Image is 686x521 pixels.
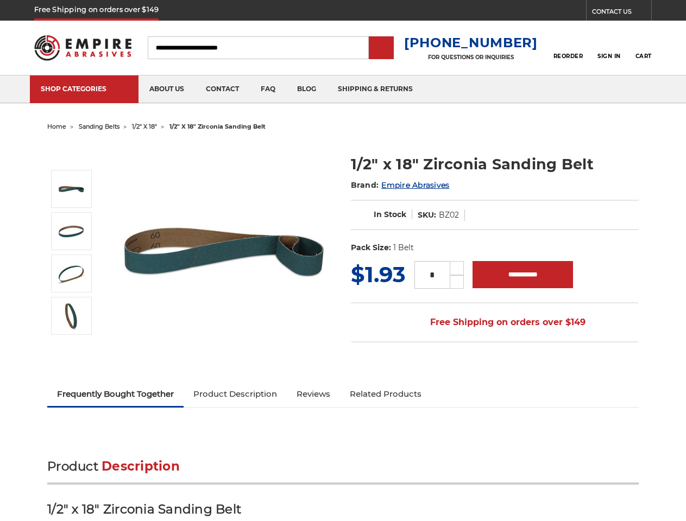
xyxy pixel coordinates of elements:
img: 1/2" x 18" Zirconia File Belt [115,142,332,359]
button: Next [59,337,85,360]
a: [PHONE_NUMBER] [404,35,538,50]
a: home [47,123,66,130]
a: faq [250,75,286,103]
dt: SKU: [418,209,436,221]
span: 1/2" x 18" zirconia sanding belt [169,123,266,130]
dt: Pack Size: [351,242,391,253]
a: Product Description [184,382,287,406]
a: Reorder [553,36,583,59]
a: shipping & returns [327,75,424,103]
input: Submit [370,37,392,59]
img: 1/2" x 18" Zirconia File Belt [58,175,85,202]
a: Cart [635,36,652,60]
a: Frequently Bought Together [47,382,184,406]
a: 1/2" x 18" [132,123,157,130]
a: contact [195,75,250,103]
img: Empire Abrasives [34,29,131,67]
h1: 1/2" x 18" Zirconia Sanding Belt [351,154,639,175]
span: Free Shipping on orders over $149 [404,312,586,333]
span: $1.93 [351,261,406,288]
a: blog [286,75,327,103]
span: Brand: [351,180,379,190]
dd: 1 Belt [393,242,414,253]
a: Reviews [287,382,340,406]
p: FOR QUESTIONS OR INQUIRIES [404,54,538,61]
a: Related Products [340,382,431,406]
a: about us [139,75,195,103]
a: CONTACT US [592,5,651,21]
span: Description [102,459,180,474]
span: In Stock [374,209,406,219]
span: Product [47,459,98,474]
img: 1/2" x 18" - Zirconia Sanding Belt [58,302,85,329]
a: Empire Abrasives [381,180,449,190]
span: Cart [635,53,652,60]
dd: BZ02 [439,209,459,221]
span: Sign In [597,53,621,60]
img: 1/2" x 18" Zirconia Sanding Belt [58,218,85,245]
div: SHOP CATEGORIES [41,85,128,93]
button: Previous [59,147,85,170]
a: sanding belts [79,123,119,130]
span: Reorder [553,53,583,60]
img: 1/2" x 18" Sanding Belt Zirc [58,260,85,287]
